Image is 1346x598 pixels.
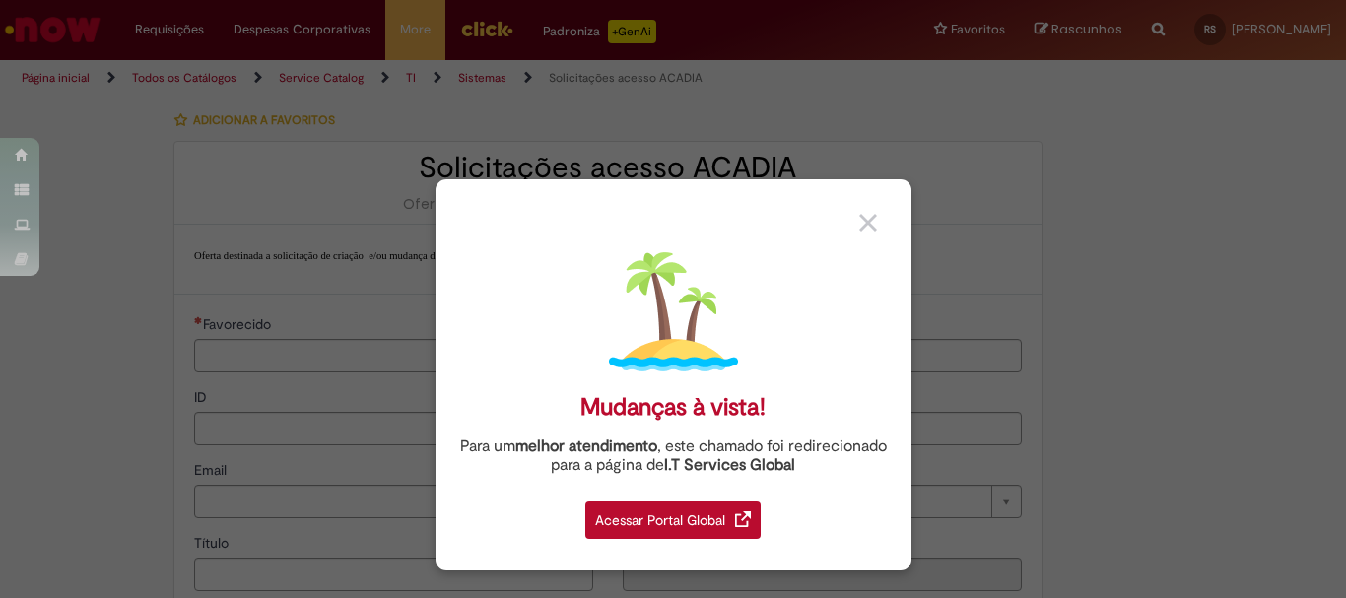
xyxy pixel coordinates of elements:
[609,247,738,376] img: island.png
[450,437,897,475] div: Para um , este chamado foi redirecionado para a página de
[585,491,761,539] a: Acessar Portal Global
[735,511,751,527] img: redirect_link.png
[859,214,877,232] img: close_button_grey.png
[664,444,795,475] a: I.T Services Global
[585,501,761,539] div: Acessar Portal Global
[580,393,766,422] div: Mudanças à vista!
[515,436,657,456] strong: melhor atendimento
